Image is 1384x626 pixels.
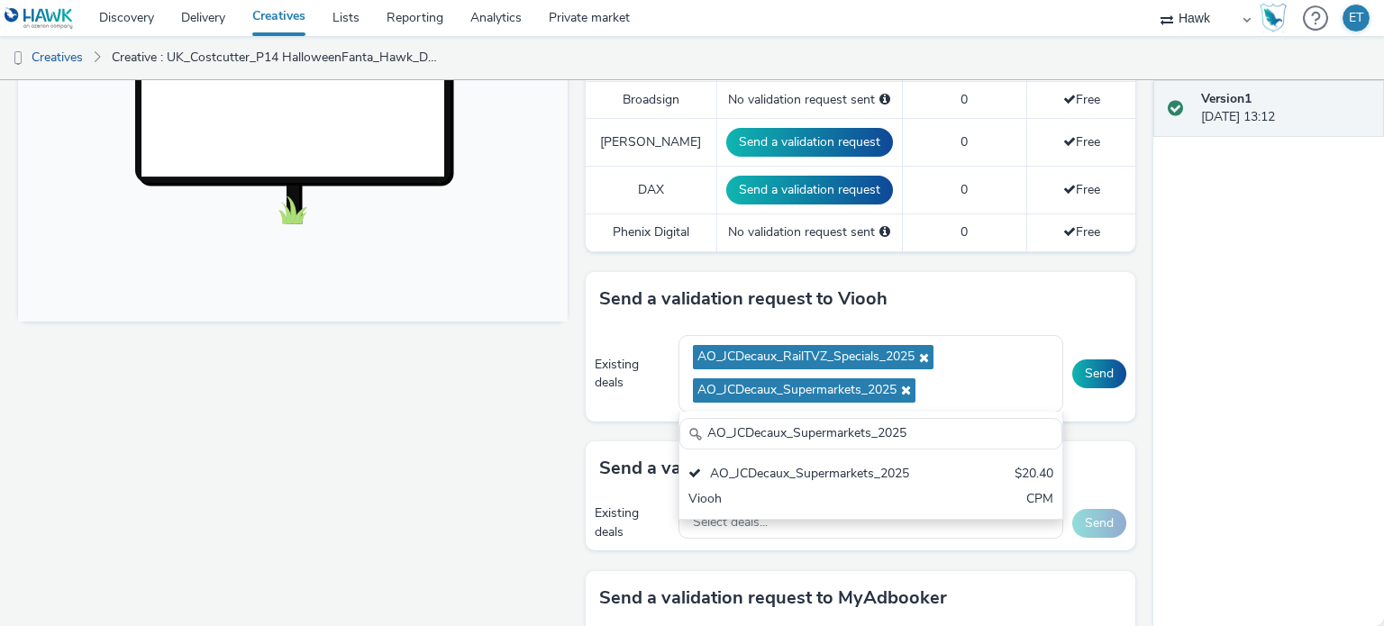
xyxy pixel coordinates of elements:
div: No validation request sent [726,91,893,109]
button: Send [1072,509,1126,538]
span: Free [1063,223,1100,240]
a: Creative : UK_Costcutter_P14 HalloweenFanta_Hawk_DOOH_Still_6s_[DATE] [103,36,449,79]
strong: Version 1 [1201,90,1252,107]
button: Send a validation request [726,128,893,157]
h3: Send a validation request to Broadsign [599,455,924,482]
span: Free [1063,133,1100,150]
span: Select deals... [693,515,768,531]
span: 0 [961,91,968,108]
div: $20.40 [1015,465,1053,485]
span: AO_JCDecaux_Supermarkets_2025 [697,383,897,398]
div: ET [1349,5,1363,32]
div: Viooh [688,490,928,511]
td: DAX [586,167,716,214]
div: Please select a deal below and click on Send to send a validation request to Broadsign. [879,91,890,109]
div: Please select a deal below and click on Send to send a validation request to Phenix Digital. [879,223,890,241]
input: Search...... [679,418,1062,449]
div: AO_JCDecaux_Supermarkets_2025 [688,465,928,485]
button: Send [1072,359,1126,388]
span: Free [1063,91,1100,108]
span: 0 [961,181,968,198]
span: 0 [961,223,968,240]
span: AO_JCDecaux_RailTVZ_Specials_2025 [697,349,915,365]
button: Send a validation request [726,176,893,204]
div: Existing deals [595,504,669,541]
td: Broadsign [586,81,716,118]
a: Hawk Academy [1260,4,1294,32]
td: Phenix Digital [586,214,716,251]
span: 0 [961,133,968,150]
div: No validation request sent [726,223,893,241]
img: Hawk Academy [1260,4,1287,32]
div: Existing deals [595,356,669,393]
img: undefined Logo [5,7,74,30]
td: [PERSON_NAME] [586,119,716,167]
div: [DATE] 13:12 [1201,90,1370,127]
div: CPM [1026,490,1053,511]
img: dooh [9,50,27,68]
h3: Send a validation request to MyAdbooker [599,585,947,612]
h3: Send a validation request to Viooh [599,286,888,313]
span: Free [1063,181,1100,198]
